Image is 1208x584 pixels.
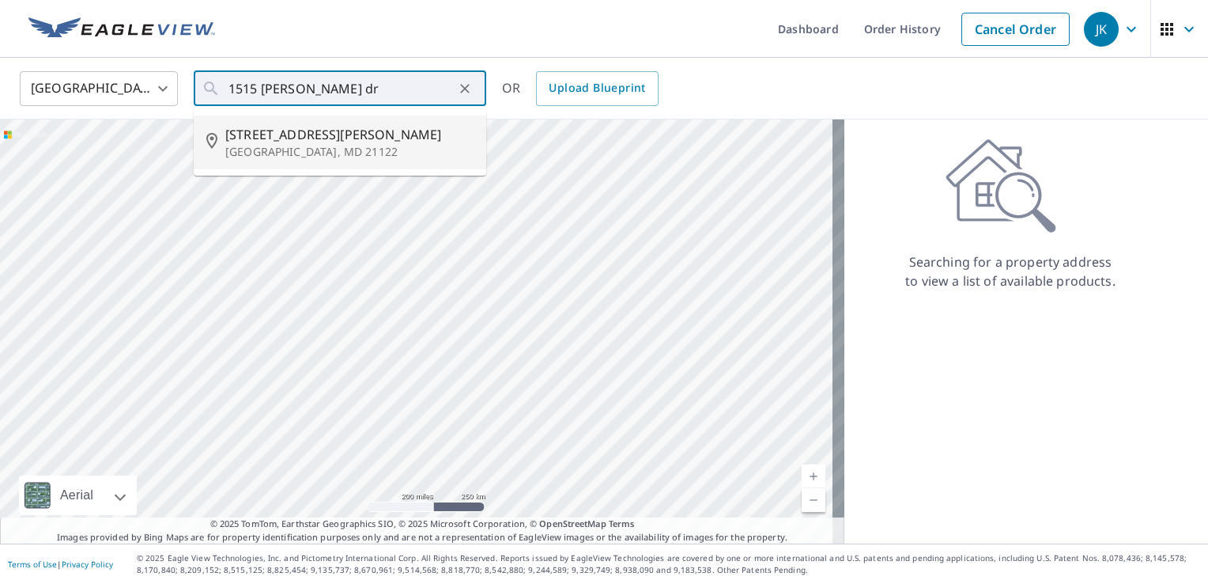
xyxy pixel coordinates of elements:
[1084,12,1119,47] div: JK
[802,488,825,512] a: Current Level 5, Zoom Out
[609,518,635,529] a: Terms
[8,559,57,570] a: Terms of Use
[210,518,635,531] span: © 2025 TomTom, Earthstar Geographics SIO, © 2025 Microsoft Corporation, ©
[228,66,454,111] input: Search by address or latitude-longitude
[904,252,1116,290] p: Searching for a property address to view a list of available products.
[225,144,474,160] p: [GEOGRAPHIC_DATA], MD 21122
[19,476,137,515] div: Aerial
[55,476,98,515] div: Aerial
[225,125,474,144] span: [STREET_ADDRESS][PERSON_NAME]
[539,518,606,529] a: OpenStreetMap
[62,559,113,570] a: Privacy Policy
[8,559,113,569] p: |
[802,465,825,488] a: Current Level 5, Zoom In
[961,13,1070,46] a: Cancel Order
[536,71,658,106] a: Upload Blueprint
[549,78,645,98] span: Upload Blueprint
[28,17,215,41] img: EV Logo
[137,552,1200,576] p: © 2025 Eagle View Technologies, Inc. and Pictometry International Corp. All Rights Reserved. Repo...
[20,66,178,111] div: [GEOGRAPHIC_DATA]
[454,78,476,100] button: Clear
[502,71,659,106] div: OR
